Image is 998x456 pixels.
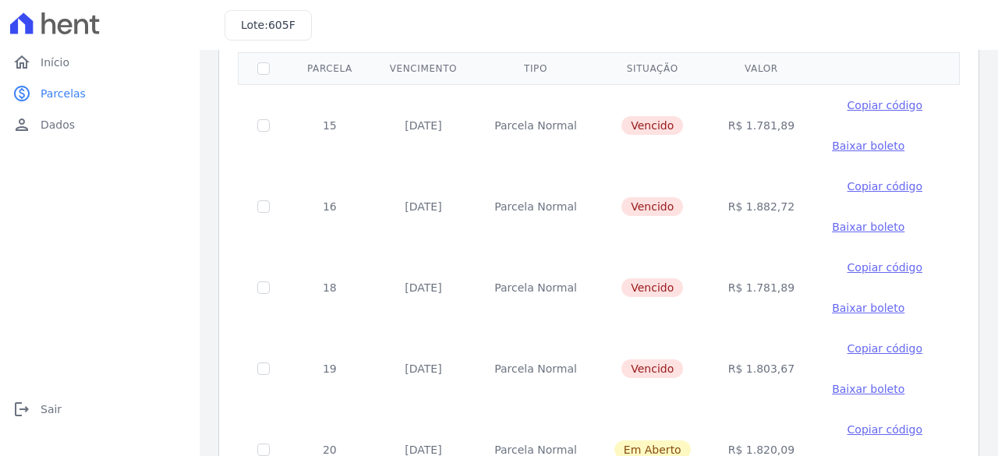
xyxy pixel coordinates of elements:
td: R$ 1.803,67 [710,328,813,409]
span: Vencido [621,278,683,297]
span: Baixar boleto [832,140,904,152]
th: Situação [596,52,710,84]
a: Baixar boleto [832,138,904,154]
td: [DATE] [371,84,476,166]
i: paid [12,84,31,103]
span: Dados [41,117,75,133]
i: home [12,53,31,72]
a: Baixar boleto [832,381,904,397]
span: 605F [268,19,296,31]
td: 15 [288,84,371,166]
span: Copiar código [848,423,922,436]
button: Copiar código [832,422,937,437]
td: R$ 1.781,89 [710,84,813,166]
td: [DATE] [371,166,476,247]
span: Vencido [621,359,683,378]
a: homeInício [6,47,193,78]
a: Baixar boleto [832,219,904,235]
span: Vencido [621,116,683,135]
span: Sair [41,401,62,417]
a: Baixar boleto [832,300,904,316]
span: Parcelas [41,86,86,101]
th: Valor [710,52,813,84]
span: Início [41,55,69,70]
td: 18 [288,247,371,328]
td: Parcela Normal [476,247,596,328]
td: Parcela Normal [476,328,596,409]
a: personDados [6,109,193,140]
td: Parcela Normal [476,166,596,247]
span: Baixar boleto [832,383,904,395]
span: Copiar código [848,342,922,355]
i: logout [12,400,31,419]
th: Vencimento [371,52,476,84]
td: 16 [288,166,371,247]
span: Baixar boleto [832,221,904,233]
span: Copiar código [848,99,922,111]
td: [DATE] [371,328,476,409]
th: Parcela [288,52,371,84]
td: R$ 1.882,72 [710,166,813,247]
button: Copiar código [832,341,937,356]
span: Baixar boleto [832,302,904,314]
h3: Lote: [241,17,296,34]
td: [DATE] [371,247,476,328]
button: Copiar código [832,179,937,194]
td: Parcela Normal [476,84,596,166]
span: Copiar código [848,261,922,274]
button: Copiar código [832,97,937,113]
td: 19 [288,328,371,409]
i: person [12,115,31,134]
a: paidParcelas [6,78,193,109]
td: R$ 1.781,89 [710,247,813,328]
span: Copiar código [848,180,922,193]
button: Copiar código [832,260,937,275]
th: Tipo [476,52,596,84]
a: logoutSair [6,394,193,425]
span: Vencido [621,197,683,216]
